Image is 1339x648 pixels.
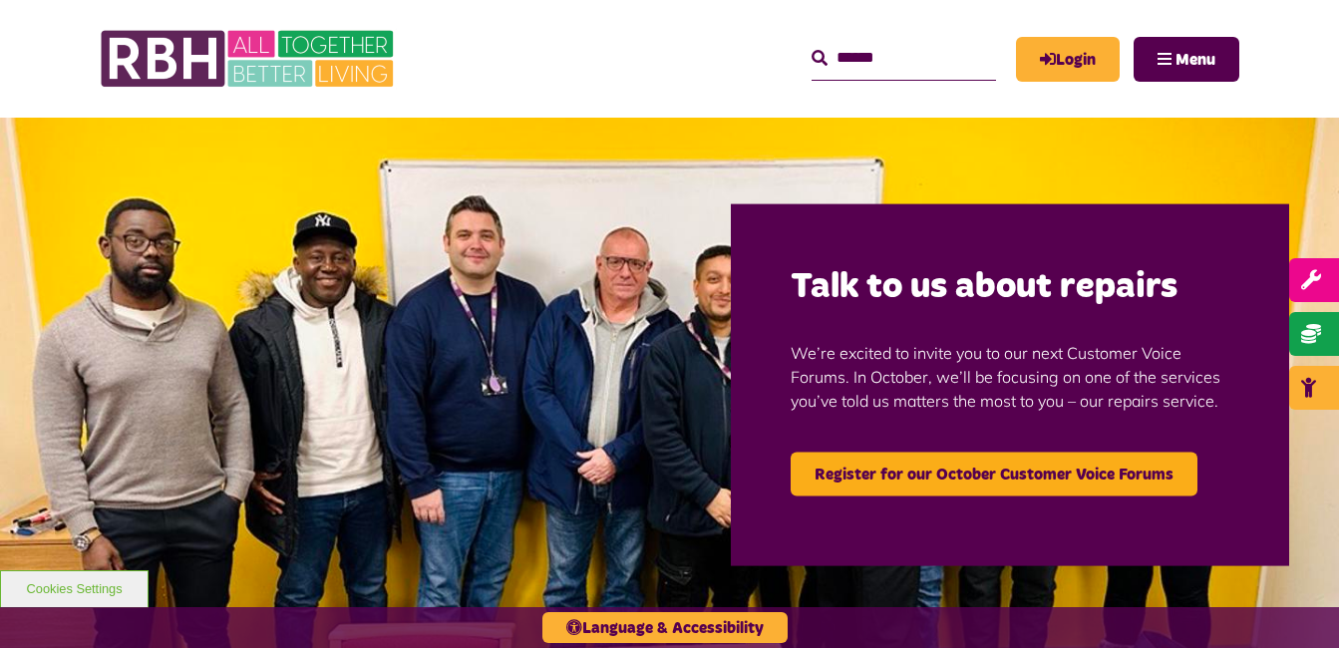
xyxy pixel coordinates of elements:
h2: Talk to us about repairs [791,264,1229,311]
button: Navigation [1134,37,1239,82]
iframe: Netcall Web Assistant for live chat [1249,558,1339,648]
p: We’re excited to invite you to our next Customer Voice Forums. In October, we’ll be focusing on o... [791,311,1229,443]
a: MyRBH [1016,37,1120,82]
button: Language & Accessibility [542,612,788,643]
a: Register for our October Customer Voice Forums [791,453,1197,496]
img: RBH [100,20,399,98]
span: Menu [1175,52,1215,68]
